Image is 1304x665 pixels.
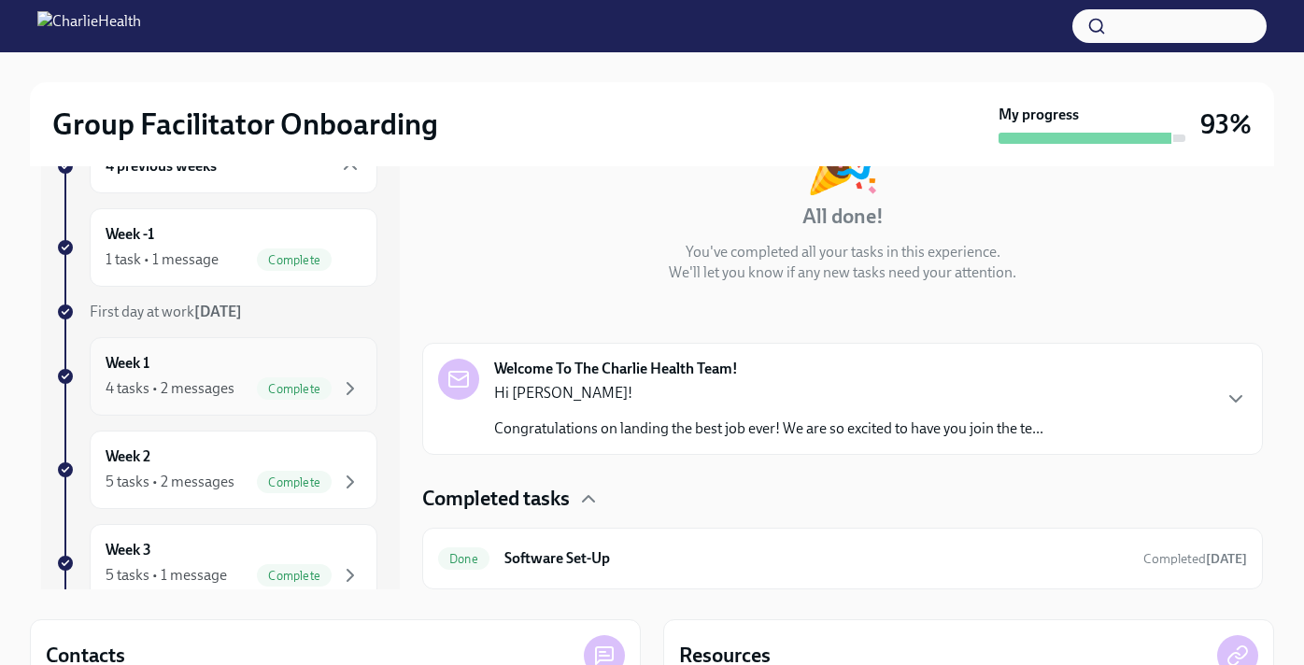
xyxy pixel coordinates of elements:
strong: Welcome To The Charlie Health Team! [494,359,738,379]
h6: Week 3 [106,540,151,560]
div: Completed tasks [422,485,1263,513]
h3: 93% [1200,107,1252,141]
span: September 15th, 2025 16:36 [1143,550,1247,568]
div: 5 tasks • 1 message [106,565,227,586]
span: First day at work [90,303,242,320]
a: Week 35 tasks • 1 messageComplete [56,524,377,602]
div: 1 task • 1 message [106,249,219,270]
span: Complete [257,253,332,267]
h2: Group Facilitator Onboarding [52,106,438,143]
a: Week -11 task • 1 messageComplete [56,208,377,287]
span: Complete [257,475,332,489]
div: 4 previous weeks [90,139,377,193]
p: We'll let you know if any new tasks need your attention. [669,262,1016,283]
h6: Software Set-Up [504,548,1128,569]
span: Completed [1143,551,1247,567]
div: 4 tasks • 2 messages [106,378,234,399]
div: 🎉 [804,130,881,191]
span: Done [438,552,489,566]
img: CharlieHealth [37,11,141,41]
a: Week 25 tasks • 2 messagesComplete [56,431,377,509]
strong: [DATE] [1206,551,1247,567]
strong: My progress [999,105,1079,125]
a: DoneSoftware Set-UpCompleted[DATE] [438,544,1247,573]
h6: Week 2 [106,446,150,467]
h6: 4 previous weeks [106,156,217,177]
div: 5 tasks • 2 messages [106,472,234,492]
h6: Week 1 [106,353,149,374]
h6: Week -1 [106,224,154,245]
strong: [DATE] [194,303,242,320]
h4: Completed tasks [422,485,570,513]
a: Week 14 tasks • 2 messagesComplete [56,337,377,416]
p: Hi [PERSON_NAME]! [494,383,1043,403]
a: First day at work[DATE] [56,302,377,322]
h4: All done! [802,203,884,231]
p: You've completed all your tasks in this experience. [686,242,1000,262]
p: Congratulations on landing the best job ever! We are so excited to have you join the te... [494,418,1043,439]
span: Complete [257,382,332,396]
span: Complete [257,569,332,583]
